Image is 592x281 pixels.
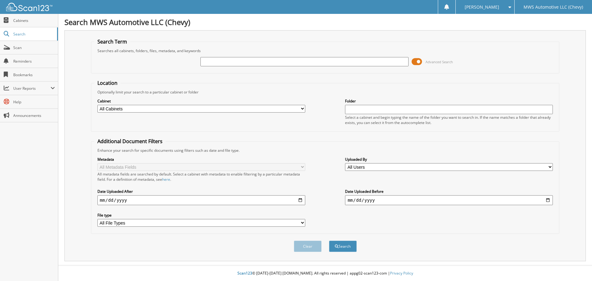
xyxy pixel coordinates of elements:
div: Searches all cabinets, folders, files, metadata, and keywords [94,48,556,53]
span: Cabinets [13,18,55,23]
span: Scan [13,45,55,50]
h1: Search MWS Automotive LLC (Chevy) [64,17,586,27]
input: start [97,195,305,205]
div: © [DATE]-[DATE] [DOMAIN_NAME]. All rights reserved | appg02-scan123-com | [58,266,592,281]
span: Reminders [13,59,55,64]
span: Search [13,31,54,37]
span: User Reports [13,86,51,91]
div: Select a cabinet and begin typing the name of the folder you want to search in. If the name match... [345,115,553,125]
div: Optionally limit your search to a particular cabinet or folder [94,89,556,95]
label: Date Uploaded After [97,189,305,194]
legend: Additional Document Filters [94,138,166,145]
label: Metadata [97,157,305,162]
label: Folder [345,98,553,104]
span: Scan123 [237,271,252,276]
a: here [162,177,170,182]
legend: Search Term [94,38,130,45]
span: Advanced Search [425,60,453,64]
a: Privacy Policy [390,271,413,276]
label: Date Uploaded Before [345,189,553,194]
legend: Location [94,80,121,86]
div: All metadata fields are searched by default. Select a cabinet with metadata to enable filtering b... [97,171,305,182]
div: Enhance your search for specific documents using filters such as date and file type. [94,148,556,153]
span: Help [13,99,55,105]
span: Announcements [13,113,55,118]
label: Uploaded By [345,157,553,162]
span: [PERSON_NAME] [465,5,499,9]
span: Bookmarks [13,72,55,77]
input: end [345,195,553,205]
button: Search [329,241,357,252]
button: Clear [294,241,322,252]
label: Cabinet [97,98,305,104]
span: MWS Automotive LLC (Chevy) [524,5,583,9]
img: scan123-logo-white.svg [6,3,52,11]
label: File type [97,213,305,218]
